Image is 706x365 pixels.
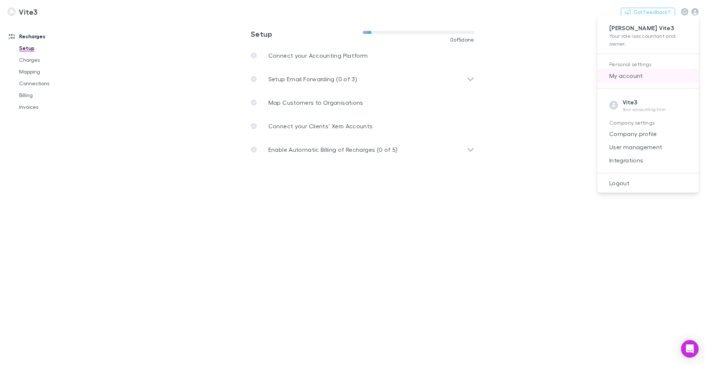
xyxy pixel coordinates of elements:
span: Logout [603,179,693,187]
strong: Vite3 [623,99,638,106]
div: Open Intercom Messenger [681,340,699,358]
span: My account [603,71,693,80]
span: Integrations [603,156,693,165]
p: [PERSON_NAME] Vite3 [609,24,687,32]
span: Company profile [603,129,693,138]
p: Company settings [609,118,687,128]
p: Personal settings [609,60,687,69]
p: Your role is accountant and owner . [609,32,687,47]
span: User management [603,143,693,151]
p: Your accounting firm [623,107,666,112]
